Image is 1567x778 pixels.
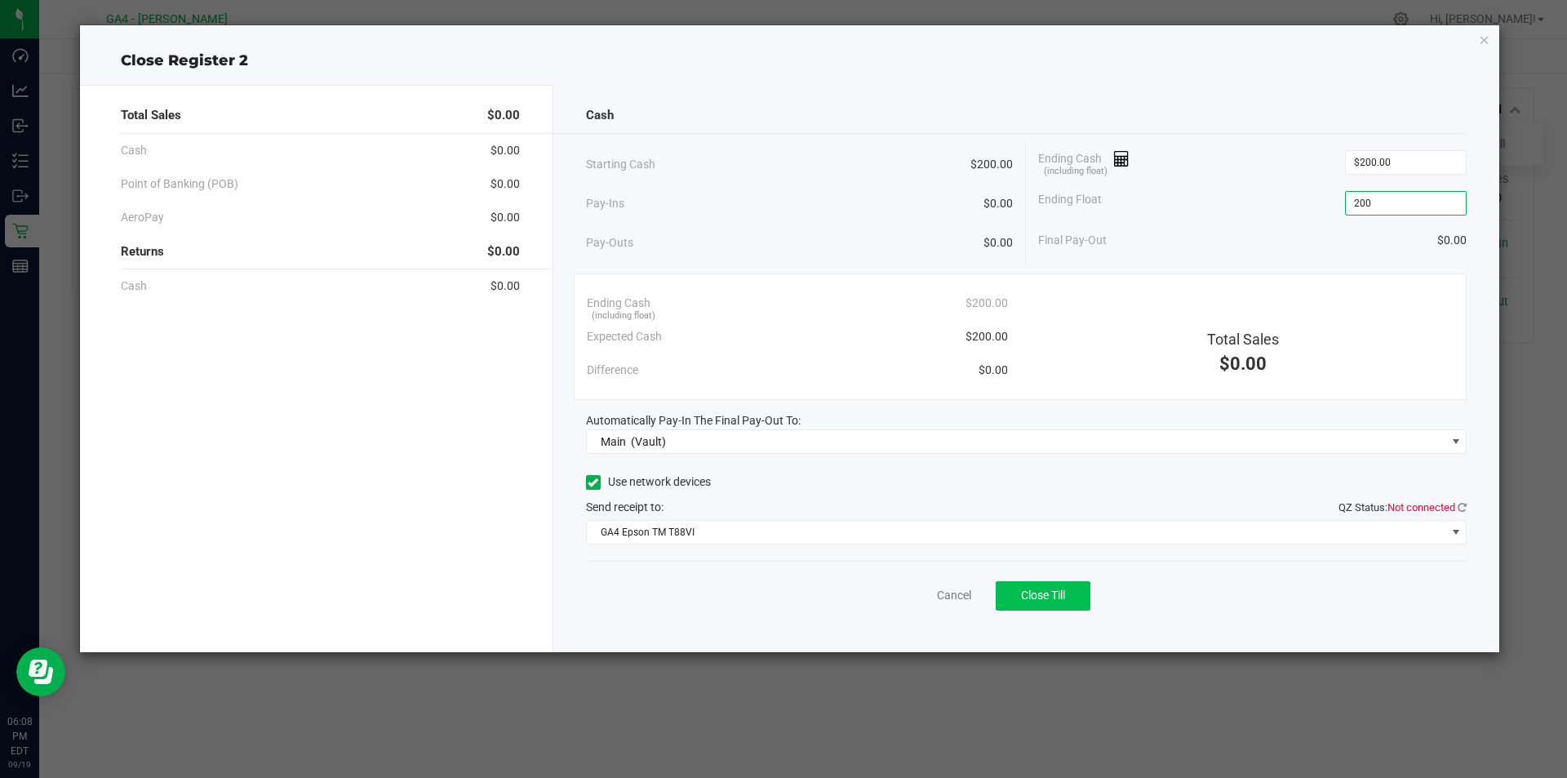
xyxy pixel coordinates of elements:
[966,328,1008,345] span: $200.00
[587,328,662,345] span: Expected Cash
[1338,501,1467,513] span: QZ Status:
[996,581,1090,611] button: Close Till
[586,156,655,173] span: Starting Cash
[121,176,238,193] span: Point of Banking (POB)
[586,473,711,491] label: Use network devices
[966,295,1008,312] span: $200.00
[601,435,626,448] span: Main
[121,142,147,159] span: Cash
[487,106,520,125] span: $0.00
[587,521,1446,544] span: GA4 Epson TM T88VI
[121,209,164,226] span: AeroPay
[491,142,520,159] span: $0.00
[1038,232,1107,249] span: Final Pay-Out
[491,209,520,226] span: $0.00
[587,295,650,312] span: Ending Cash
[586,500,664,513] span: Send receipt to:
[586,414,801,427] span: Automatically Pay-In The Final Pay-Out To:
[1038,150,1130,175] span: Ending Cash
[586,195,624,212] span: Pay-Ins
[983,195,1013,212] span: $0.00
[1021,589,1065,602] span: Close Till
[1387,501,1455,513] span: Not connected
[121,234,520,269] div: Returns
[80,50,1500,72] div: Close Register 2
[491,278,520,295] span: $0.00
[983,234,1013,251] span: $0.00
[586,234,633,251] span: Pay-Outs
[586,106,614,125] span: Cash
[121,278,147,295] span: Cash
[487,242,520,261] span: $0.00
[1219,353,1267,374] span: $0.00
[1044,165,1108,179] span: (including float)
[970,156,1013,173] span: $200.00
[587,362,638,379] span: Difference
[121,106,181,125] span: Total Sales
[1207,331,1279,348] span: Total Sales
[937,587,971,604] a: Cancel
[16,647,65,696] iframe: Resource center
[979,362,1008,379] span: $0.00
[631,435,666,448] span: (Vault)
[1038,191,1102,216] span: Ending Float
[1437,232,1467,249] span: $0.00
[592,309,655,323] span: (including float)
[491,176,520,193] span: $0.00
